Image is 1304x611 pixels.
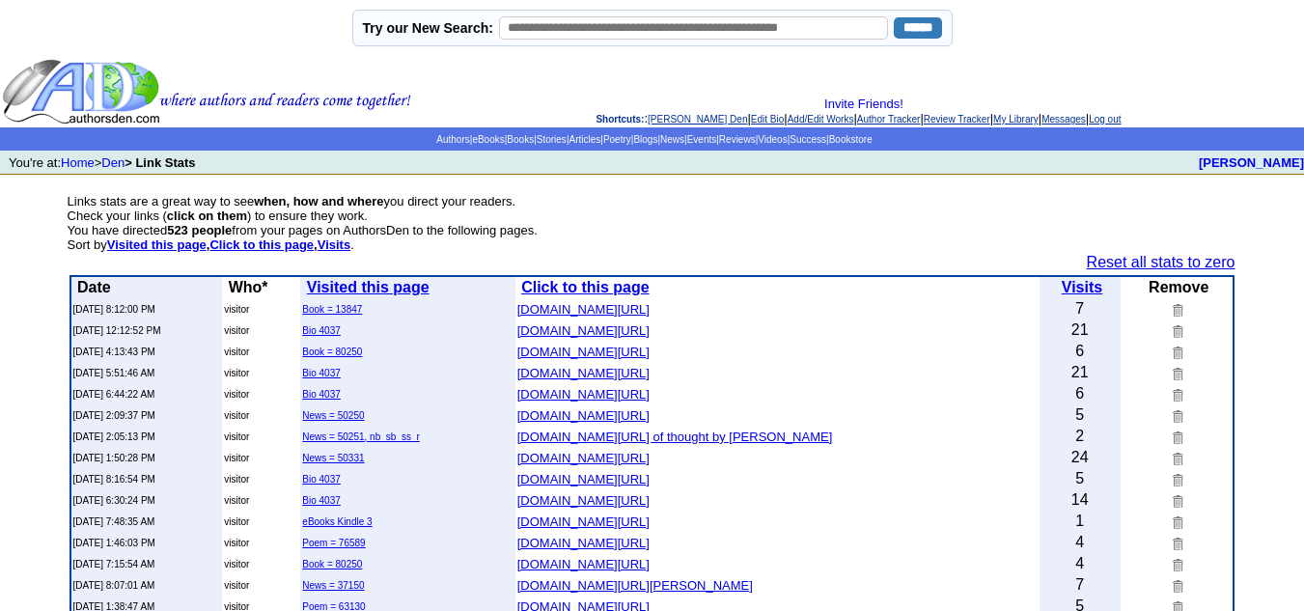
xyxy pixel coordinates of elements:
font: [DATE] 8:07:01 AM [73,580,155,591]
font: visitor [224,474,249,485]
span: Shortcuts: [596,114,644,125]
font: [DOMAIN_NAME][URL] [517,472,650,486]
font: [DOMAIN_NAME][URL] [517,536,650,550]
a: Log out [1089,114,1121,125]
font: [DOMAIN_NAME][URL] [517,345,650,359]
a: [DOMAIN_NAME][URL] [517,555,650,571]
font: visitor [224,389,249,400]
a: [DOMAIN_NAME][URL] of thought by [PERSON_NAME] [517,428,833,444]
img: Remove this link [1169,578,1183,593]
a: Visits [318,237,350,252]
font: [DOMAIN_NAME][URL] [517,514,650,529]
font: visitor [224,495,249,506]
a: Invite Friends! [824,97,903,111]
font: [DATE] 8:16:54 PM [73,474,155,485]
a: Poem = 76589 [302,538,365,548]
a: Home [61,155,95,170]
font: [DOMAIN_NAME][URL] [517,557,650,571]
img: Remove this link [1169,302,1183,317]
font: [DOMAIN_NAME][URL] [517,493,650,508]
a: Bookstore [829,134,873,145]
label: Try our New Search: [363,20,493,36]
img: Remove this link [1169,430,1183,444]
img: header_logo2.gif [2,58,411,125]
a: [DOMAIN_NAME][URL] [517,513,650,529]
font: [DOMAIN_NAME][URL] [517,302,650,317]
font: visitor [224,580,249,591]
a: News = 50251, nb_sb_ss_r [302,431,419,442]
a: Stories [537,134,567,145]
a: Author Tracker [857,114,921,125]
font: [DATE] 7:15:54 AM [73,559,155,569]
td: 1 [1040,511,1121,532]
a: My Library [993,114,1039,125]
font: [DATE] 8:12:00 PM [73,304,155,315]
font: visitor [224,431,249,442]
td: 7 [1040,298,1121,319]
font: visitor [224,559,249,569]
td: 21 [1040,362,1121,383]
a: Poetry [603,134,631,145]
img: Remove this link [1169,514,1183,529]
a: Blogs [633,134,657,145]
a: Visited this page [107,237,207,252]
a: [PERSON_NAME] Den [648,114,747,125]
a: Bio 4037 [302,368,340,378]
font: visitor [224,538,249,548]
a: eBooks [472,134,504,145]
a: Book = 13847 [302,304,362,315]
a: [DOMAIN_NAME][URL] [517,321,650,338]
font: [DATE] 2:09:37 PM [73,410,155,421]
font: visitor [224,347,249,357]
a: [PERSON_NAME] [1199,155,1304,170]
b: Click to this page [521,279,649,295]
a: [DOMAIN_NAME][URL] [517,406,650,423]
img: Remove this link [1169,472,1183,486]
a: [DOMAIN_NAME][URL] [517,449,650,465]
img: Remove this link [1169,387,1183,402]
a: Visits [1062,279,1102,295]
img: Remove this link [1169,408,1183,423]
a: Reviews [719,134,756,145]
a: News = 37150 [302,580,364,591]
img: Remove this link [1169,557,1183,571]
font: [DOMAIN_NAME][URL] [517,451,650,465]
a: News = 50250 [302,410,364,421]
font: visitor [224,304,249,315]
font: [DATE] 6:44:22 AM [73,389,155,400]
td: 14 [1040,489,1121,511]
font: [DATE] 2:05:13 PM [73,431,155,442]
img: Remove this link [1169,345,1183,359]
img: Remove this link [1169,366,1183,380]
font: [DOMAIN_NAME][URL] [517,387,650,402]
td: 5 [1040,468,1121,489]
td: 6 [1040,383,1121,404]
b: when, how and where [254,194,383,208]
td: 2 [1040,426,1121,447]
a: Bio 4037 [302,474,340,485]
img: Remove this link [1169,323,1183,338]
a: [DOMAIN_NAME][URL] [517,364,650,380]
b: > Link Stats [125,155,195,170]
font: [DATE] 4:13:43 PM [73,347,155,357]
a: Bio 4037 [302,389,340,400]
font: [DATE] 1:50:28 PM [73,453,155,463]
a: Visited this page [307,279,430,295]
td: 21 [1040,319,1121,341]
a: Reset all stats to zero [1087,254,1235,270]
a: Books [507,134,534,145]
a: [DOMAIN_NAME][URL] [517,343,650,359]
font: visitor [224,410,249,421]
a: Articles [569,134,600,145]
font: [DOMAIN_NAME][URL] [517,366,650,380]
a: [DOMAIN_NAME][URL] [517,470,650,486]
font: visitor [224,325,249,336]
a: Messages [1041,114,1086,125]
a: News = 50331 [302,453,364,463]
a: Bio 4037 [302,325,340,336]
td: 6 [1040,341,1121,362]
a: Edit Bio [751,114,784,125]
a: [DOMAIN_NAME][URL] [517,300,650,317]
